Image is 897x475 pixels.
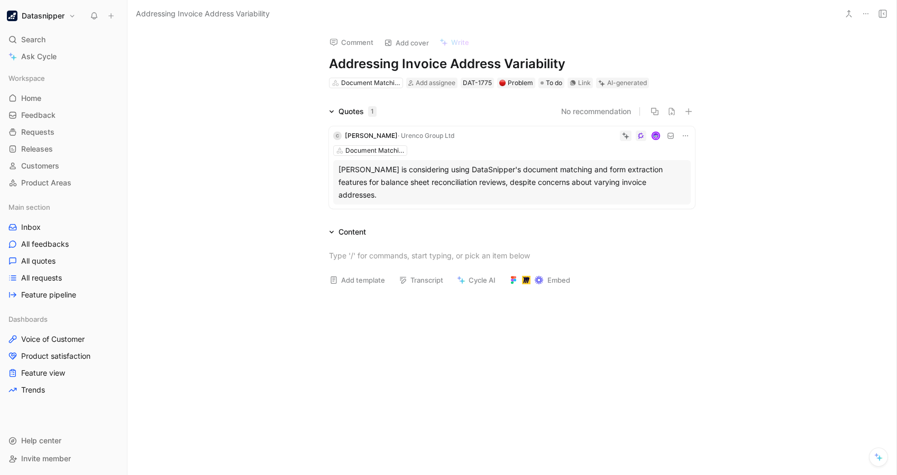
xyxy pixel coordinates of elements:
[21,454,71,463] span: Invite member
[4,70,123,86] div: Workspace
[341,78,400,88] div: Document Matching & Comparison
[368,106,377,117] div: 1
[497,78,535,88] div: 🔴Problem
[21,256,56,266] span: All quotes
[4,90,123,106] a: Home
[21,273,62,283] span: All requests
[21,127,54,137] span: Requests
[345,132,398,139] span: [PERSON_NAME]
[4,311,123,327] div: Dashboards
[325,105,381,118] div: Quotes1
[4,175,123,191] a: Product Areas
[8,314,48,324] span: Dashboards
[345,145,405,156] div: Document Matching & Comparison
[21,436,61,445] span: Help center
[4,382,123,398] a: Trends
[416,79,455,87] span: Add assignee
[4,199,123,303] div: Main sectionInboxAll feedbacksAll quotesAll requestsFeature pipeline
[4,451,123,467] div: Invite member
[21,334,85,344] span: Voice of Customer
[338,105,377,118] div: Quotes
[463,78,492,88] div: DAT-1775
[4,32,123,48] div: Search
[4,253,123,269] a: All quotes
[21,385,45,395] span: Trends
[4,331,123,347] a: Voice of Customer
[653,133,660,139] img: avatar
[21,144,53,154] span: Releases
[21,50,57,63] span: Ask Cycle
[4,270,123,286] a: All requests
[4,199,123,215] div: Main section
[4,348,123,364] a: Product satisfaction
[435,35,474,50] button: Write
[538,78,564,88] div: To do
[7,11,17,21] img: Datasnipper
[505,273,575,287] button: Embed
[329,55,695,72] h1: Addressing Invoice Address Variability
[4,433,123,449] div: Help center
[499,78,533,88] div: Problem
[578,78,591,88] div: Link
[21,368,65,378] span: Feature view
[325,273,390,287] button: Add template
[379,35,434,50] button: Add cover
[607,78,647,88] div: AI-generated
[136,7,270,20] span: Addressing Invoice Address Variability
[4,158,123,174] a: Customers
[4,8,78,23] button: DatasnipperDatasnipper
[4,311,123,398] div: DashboardsVoice of CustomerProduct satisfactionFeature viewTrends
[398,132,454,139] span: · Urenco Group Ltd
[21,351,90,361] span: Product satisfaction
[338,226,366,238] div: Content
[394,273,448,287] button: Transcript
[4,124,123,140] a: Requests
[21,161,59,171] span: Customers
[21,110,56,120] span: Feedback
[338,163,685,201] div: [PERSON_NAME] is considering using DataSnipper's document matching and form extraction features f...
[451,38,469,47] span: Write
[21,239,69,249] span: All feedbacks
[325,35,378,50] button: Comment
[546,78,562,88] span: To do
[21,33,45,46] span: Search
[452,273,500,287] button: Cycle AI
[4,49,123,64] a: Ask Cycle
[8,202,50,212] span: Main section
[333,132,342,140] div: C
[21,178,71,188] span: Product Areas
[561,105,631,118] button: No recommendation
[4,107,123,123] a: Feedback
[4,365,123,381] a: Feature view
[325,226,370,238] div: Content
[8,73,45,83] span: Workspace
[22,11,65,21] h1: Datasnipper
[4,141,123,157] a: Releases
[4,287,123,303] a: Feature pipeline
[4,236,123,252] a: All feedbacks
[21,290,76,300] span: Feature pipeline
[21,222,41,232] span: Inbox
[21,93,41,104] span: Home
[4,219,123,235] a: Inbox
[499,80,506,86] img: 🔴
